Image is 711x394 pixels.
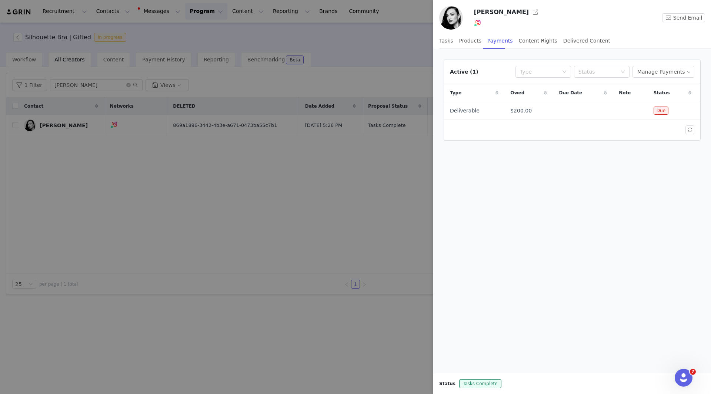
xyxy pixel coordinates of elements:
[459,33,481,49] div: Products
[654,107,668,115] span: Due
[563,33,610,49] div: Delivered Content
[444,60,701,141] article: Active
[662,13,705,22] button: Send Email
[690,369,696,375] span: 7
[510,107,532,115] span: $200.00
[654,90,670,96] span: Status
[520,68,558,75] div: Type
[519,33,557,49] div: Content Rights
[459,379,501,388] span: Tasks Complete
[450,90,461,96] span: Type
[619,90,631,96] span: Note
[632,66,694,78] button: Manage Payments
[475,20,481,26] img: instagram.svg
[450,68,478,76] div: Active (1)
[562,70,567,75] i: icon: down
[439,380,455,387] span: Status
[474,8,529,17] h3: [PERSON_NAME]
[487,33,513,49] div: Payments
[578,68,617,75] div: Status
[439,33,453,49] div: Tasks
[450,107,480,115] span: Deliverable
[510,90,524,96] span: Owed
[621,70,625,75] i: icon: down
[559,90,582,96] span: Due Date
[439,6,463,30] img: 88a46d97-537e-4d3f-9349-f3af6a6d9c73--s.jpg
[675,369,692,387] iframe: Intercom live chat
